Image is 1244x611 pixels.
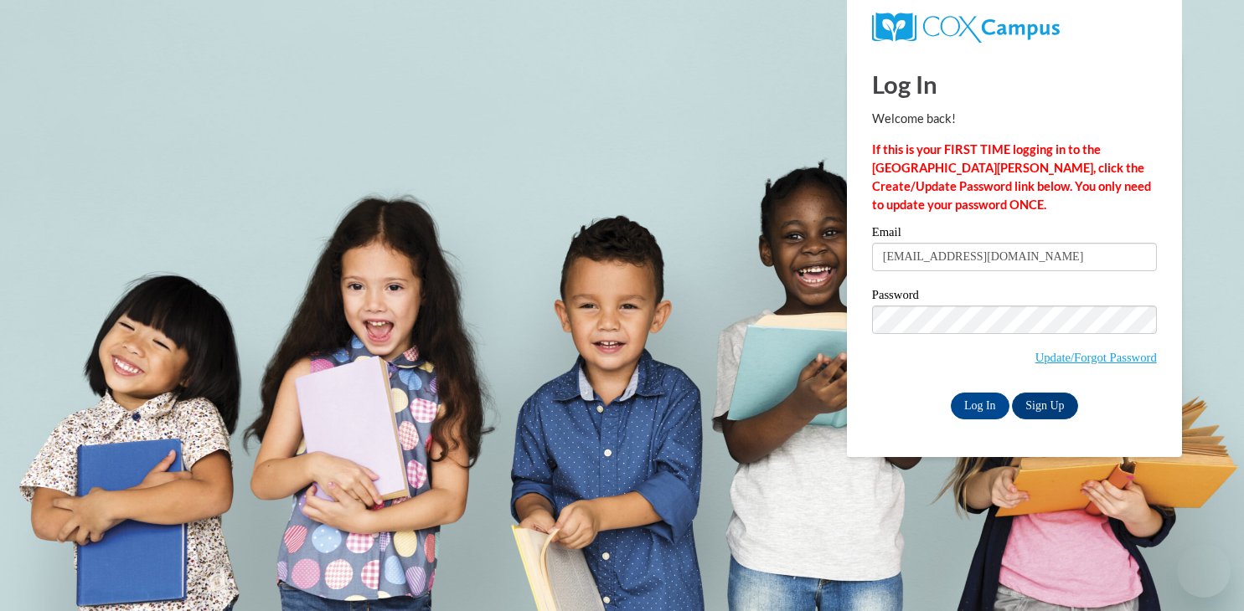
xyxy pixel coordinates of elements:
img: COX Campus [872,13,1060,43]
iframe: Button to launch messaging window [1177,544,1231,598]
label: Email [872,226,1157,243]
p: Welcome back! [872,110,1157,128]
label: Password [872,289,1157,305]
a: Sign Up [1012,393,1077,419]
a: COX Campus [872,13,1157,43]
strong: If this is your FIRST TIME logging in to the [GEOGRAPHIC_DATA][PERSON_NAME], click the Create/Upd... [872,142,1151,212]
h1: Log In [872,67,1157,101]
input: Log In [951,393,1009,419]
a: Update/Forgot Password [1035,351,1157,364]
